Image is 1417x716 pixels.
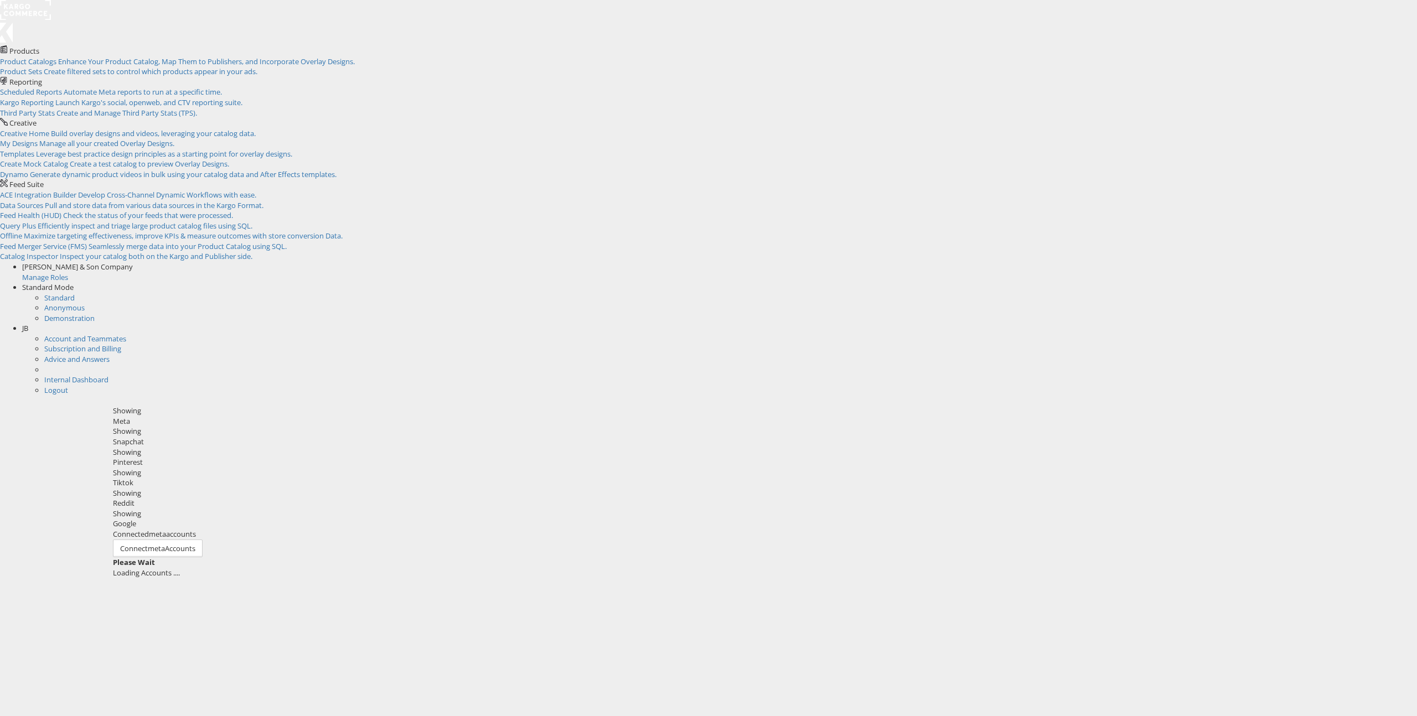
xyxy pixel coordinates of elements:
[113,529,1409,539] div: Connected accounts
[113,447,1409,458] div: Showing
[58,56,355,66] span: Enhance Your Product Catalog, Map Them to Publishers, and Incorporate Overlay Designs.
[9,77,42,87] span: Reporting
[44,303,85,313] a: Anonymous
[22,323,28,333] span: JB
[36,149,292,159] span: Leverage best practice design principles as a starting point for overlay designs.
[113,539,203,558] button: ConnectmetaAccounts
[113,416,1409,427] div: Meta
[113,468,1409,478] div: Showing
[63,210,233,220] span: Check the status of your feeds that were processed.
[51,128,256,138] span: Build overlay designs and videos, leveraging your catalog data.
[9,118,37,128] span: Creative
[89,241,287,251] span: Seamlessly merge data into your Product Catalog using SQL.
[148,543,165,553] span: meta
[44,313,95,323] a: Demonstration
[44,66,257,76] span: Create filtered sets to control which products appear in your ads.
[113,568,1409,578] div: Loading Accounts ....
[113,406,1409,416] div: Showing
[44,375,108,385] a: Internal Dashboard
[113,426,1409,437] div: Showing
[78,190,256,200] span: Develop Cross-Channel Dynamic Workflows with ease.
[113,437,1409,447] div: Snapchat
[44,344,121,354] a: Subscription and Billing
[44,385,68,395] a: Logout
[60,251,252,261] span: Inspect your catalog both on the Kargo and Publisher side.
[30,169,337,179] span: Generate dynamic product videos in bulk using your catalog data and After Effects templates.
[113,498,1409,509] div: Reddit
[56,108,197,118] span: Create and Manage Third Party Stats (TPS).
[64,87,222,97] span: Automate Meta reports to run at a specific time.
[149,529,166,539] span: meta
[44,334,126,344] a: Account and Teammates
[22,262,133,272] span: [PERSON_NAME] & Son Company
[9,46,39,56] span: Products
[9,179,44,189] span: Feed Suite
[44,293,75,303] a: Standard
[113,478,1409,488] div: Tiktok
[22,282,74,292] span: Standard Mode
[113,518,1409,529] div: Google
[44,354,110,364] a: Advice and Answers
[70,159,229,169] span: Create a test catalog to preview Overlay Designs.
[113,488,1409,499] div: Showing
[45,200,263,210] span: Pull and store data from various data sources in the Kargo Format.
[24,231,343,241] span: Maximize targeting effectiveness, improve KPIs & measure outcomes with store conversion Data.
[113,557,155,567] strong: Please Wait
[55,97,242,107] span: Launch Kargo's social, openweb, and CTV reporting suite.
[39,138,174,148] span: Manage all your created Overlay Designs.
[113,457,1409,468] div: Pinterest
[22,272,68,282] a: Manage Roles
[38,221,252,231] span: Efficiently inspect and triage large product catalog files using SQL.
[113,509,1409,519] div: Showing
